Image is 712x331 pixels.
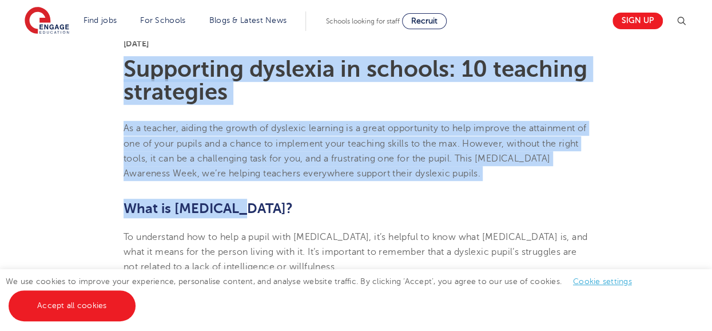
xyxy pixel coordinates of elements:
[124,200,293,216] b: What is [MEDICAL_DATA]?
[6,277,643,310] span: We use cookies to improve your experience, personalise content, and analyse website traffic. By c...
[124,123,587,179] span: As a teacher, aiding the growth of dyslexic learning is a great opportunity to help improve the a...
[124,232,587,273] span: To understand how to help a pupil with [MEDICAL_DATA], it’s helpful to know what [MEDICAL_DATA] i...
[573,277,632,286] a: Cookie settings
[25,7,69,36] img: Engage Education
[402,13,447,29] a: Recruit
[124,58,588,104] h1: Supporting dyslexia in schools: 10 teaching strategies
[9,290,136,321] a: Accept all cookies
[83,16,117,25] a: Find jobs
[124,40,588,48] p: [DATE]
[209,16,287,25] a: Blogs & Latest News
[326,17,400,25] span: Schools looking for staff
[140,16,185,25] a: For Schools
[612,13,663,29] a: Sign up
[411,17,437,25] span: Recruit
